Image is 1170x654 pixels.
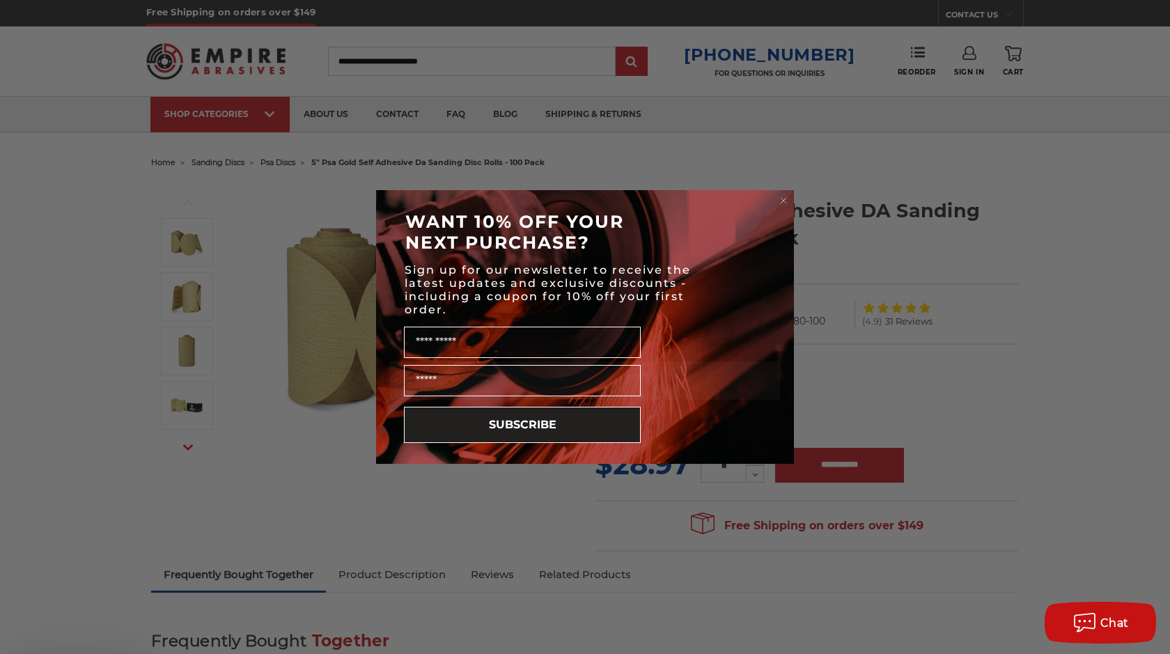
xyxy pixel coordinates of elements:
[404,407,641,443] button: SUBSCRIBE
[777,194,790,208] button: Close dialog
[1045,602,1156,644] button: Chat
[1100,616,1129,630] span: Chat
[404,365,641,396] input: Email
[405,263,691,316] span: Sign up for our newsletter to receive the latest updates and exclusive discounts - including a co...
[405,211,624,253] span: WANT 10% OFF YOUR NEXT PURCHASE?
